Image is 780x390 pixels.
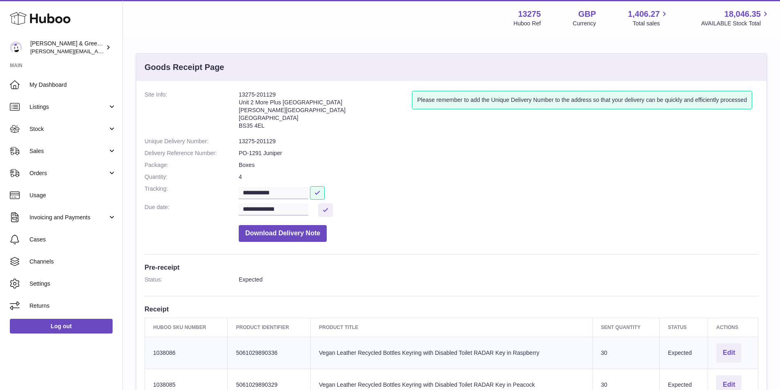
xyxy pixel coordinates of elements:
span: AVAILABLE Stock Total [701,20,770,27]
dd: 13275-201129 [239,138,758,145]
dd: 4 [239,173,758,181]
span: Invoicing and Payments [29,214,108,221]
span: Cases [29,236,116,243]
th: Product Identifier [228,318,310,337]
td: Vegan Leather Recycled Bottles Keyring with Disabled Toilet RADAR Key in Raspberry [310,337,592,369]
span: Returns [29,302,116,310]
span: Sales [29,147,108,155]
td: 1038086 [145,337,228,369]
img: ellen@bluebadgecompany.co.uk [10,41,22,54]
button: Download Delivery Note [239,225,327,242]
div: Please remember to add the Unique Delivery Number to the address so that your delivery can be qui... [412,91,752,109]
a: 1,406.27 Total sales [628,9,669,27]
th: Status [660,318,708,337]
h3: Goods Receipt Page [145,62,224,73]
span: [PERSON_NAME][EMAIL_ADDRESS][DOMAIN_NAME] [30,48,164,54]
dt: Tracking: [145,185,239,199]
dt: Unique Delivery Number: [145,138,239,145]
a: 18,046.35 AVAILABLE Stock Total [701,9,770,27]
dt: Delivery Reference Number: [145,149,239,157]
strong: GBP [578,9,596,20]
span: 18,046.35 [724,9,761,20]
td: 30 [592,337,660,369]
span: 1,406.27 [628,9,660,20]
span: My Dashboard [29,81,116,89]
dt: Status: [145,276,239,284]
div: [PERSON_NAME] & Green Ltd [30,40,104,55]
dd: PO-1291 Juniper [239,149,758,157]
th: Huboo SKU Number [145,318,228,337]
span: Usage [29,192,116,199]
dt: Package: [145,161,239,169]
th: Actions [708,318,758,337]
a: Log out [10,319,113,334]
span: Stock [29,125,108,133]
span: Channels [29,258,116,266]
button: Edit [716,343,742,363]
div: Huboo Ref [513,20,541,27]
span: Orders [29,169,108,177]
h3: Receipt [145,304,758,313]
dd: Boxes [239,161,758,169]
dt: Due date: [145,203,239,217]
td: 5061029890336 [228,337,310,369]
strong: 13275 [518,9,541,20]
dd: Expected [239,276,758,284]
address: 13275-201129 Unit 2 More Plus [GEOGRAPHIC_DATA] [PERSON_NAME][GEOGRAPHIC_DATA] [GEOGRAPHIC_DATA] ... [239,91,412,133]
dt: Site Info: [145,91,239,133]
h3: Pre-receipt [145,263,758,272]
span: Settings [29,280,116,288]
td: Expected [660,337,708,369]
span: Listings [29,103,108,111]
th: Sent Quantity [592,318,660,337]
div: Currency [573,20,596,27]
th: Product title [310,318,592,337]
span: Total sales [633,20,669,27]
dt: Quantity: [145,173,239,181]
